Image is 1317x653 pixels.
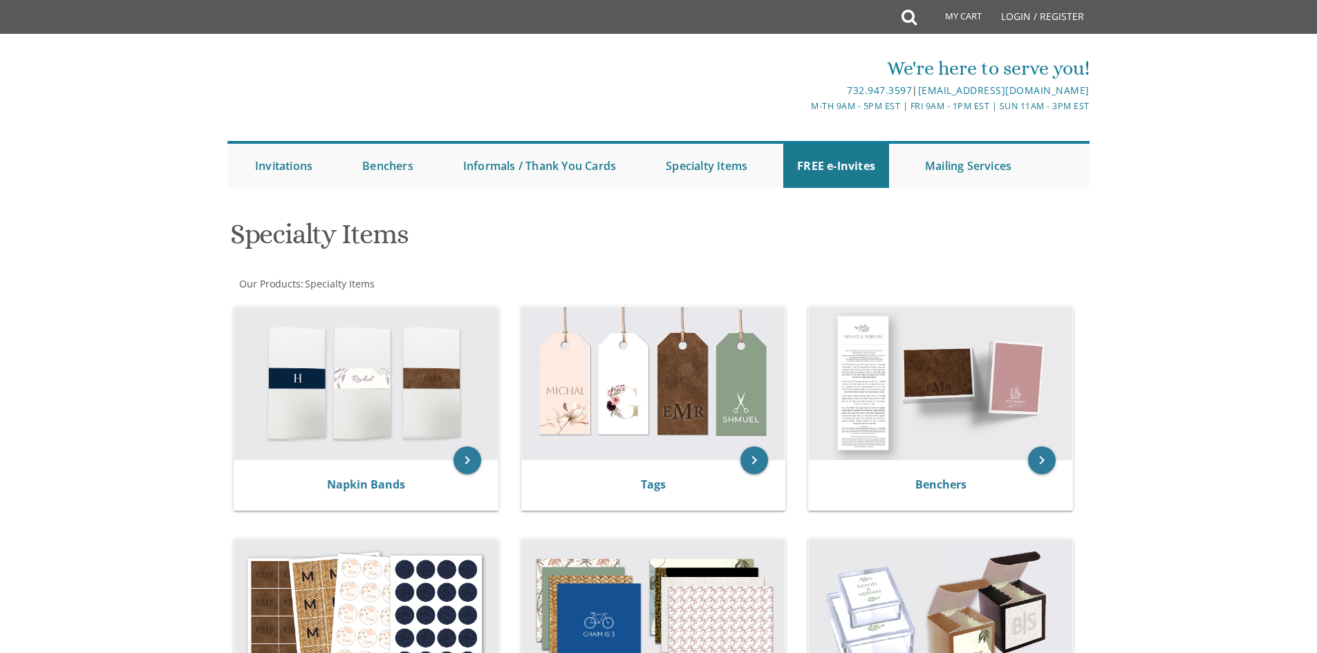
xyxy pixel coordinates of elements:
img: Napkin Bands [234,307,498,460]
a: Informals / Thank You Cards [449,144,630,188]
div: : [227,277,659,291]
a: keyboard_arrow_right [454,446,481,474]
a: Benchers [348,144,427,188]
a: 732.947.3597 [847,84,912,97]
a: Specialty Items [303,277,375,290]
span: Specialty Items [305,277,375,290]
a: Benchers [915,477,966,492]
a: Tags [641,477,666,492]
h1: Specialty Items [230,219,794,260]
div: M-Th 9am - 5pm EST | Fri 9am - 1pm EST | Sun 11am - 3pm EST [516,99,1090,113]
a: Specialty Items [652,144,761,188]
a: [EMAIL_ADDRESS][DOMAIN_NAME] [918,84,1090,97]
div: We're here to serve you! [516,55,1090,82]
a: Invitations [241,144,326,188]
a: keyboard_arrow_right [1028,446,1056,474]
a: Mailing Services [911,144,1025,188]
a: FREE e-Invites [783,144,889,188]
a: keyboard_arrow_right [740,446,768,474]
a: Our Products [238,277,301,290]
img: Benchers [809,307,1072,460]
a: My Cart [915,1,991,36]
a: Napkin Bands [327,477,405,492]
div: | [516,82,1090,99]
img: Tags [522,307,785,460]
